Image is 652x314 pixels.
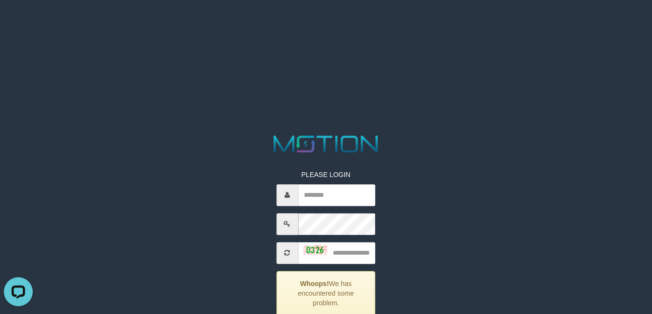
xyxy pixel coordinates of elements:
[300,280,329,287] strong: Whoops!
[303,245,327,255] img: captcha
[276,170,376,179] p: PLEASE LOGIN
[269,133,383,155] img: MOTION_logo.png
[4,4,33,33] button: Open LiveChat chat widget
